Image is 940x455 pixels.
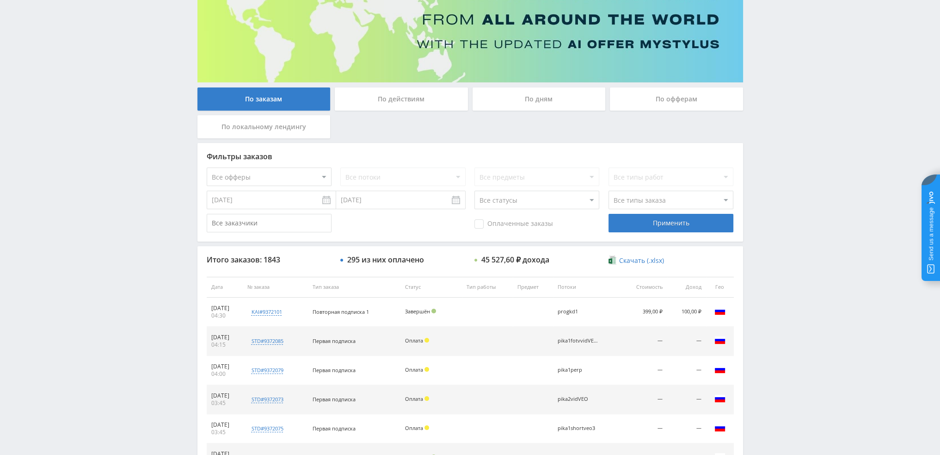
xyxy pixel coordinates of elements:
div: 04:30 [211,312,238,319]
th: Гео [706,277,734,298]
th: Предмет [513,277,553,298]
div: pika1perp [558,367,599,373]
div: 03:45 [211,429,238,436]
div: std#9372075 [251,425,283,432]
div: pika1shortveo3 [558,425,599,431]
span: Первая подписка [313,337,356,344]
span: Холд [424,425,429,430]
td: 100,00 ₽ [667,298,706,327]
th: Доход [667,277,706,298]
div: Фильтры заказов [207,152,734,161]
span: Холд [424,367,429,372]
div: pika1fotvvidVEO3 [558,338,599,344]
th: Потоки [553,277,620,298]
div: 04:15 [211,341,238,349]
input: Все заказчики [207,214,332,232]
div: progkd1 [558,309,599,315]
div: Итого заказов: 1843 [207,256,332,264]
div: pika2vidVEO [558,396,599,402]
img: rus.png [714,364,725,375]
img: rus.png [714,305,725,317]
img: rus.png [714,422,725,433]
span: Первая подписка [313,367,356,374]
img: rus.png [714,393,725,404]
td: — [620,327,667,356]
div: По действиям [335,87,468,111]
span: Первая подписка [313,396,356,403]
div: [DATE] [211,421,238,429]
td: — [620,385,667,414]
div: std#9372085 [251,337,283,345]
span: Холд [424,396,429,401]
td: — [667,356,706,385]
div: kai#9372101 [251,308,282,316]
span: Первая подписка [313,425,356,432]
span: Повторная подписка 1 [313,308,369,315]
div: [DATE] [211,305,238,312]
td: — [620,356,667,385]
div: По локальному лендингу [197,115,331,138]
div: 03:45 [211,399,238,407]
span: Оплата [405,424,423,431]
td: — [667,414,706,443]
span: Холд [424,338,429,343]
span: Оплата [405,366,423,373]
span: Оплата [405,395,423,402]
div: 04:00 [211,370,238,378]
img: xlsx [608,256,616,265]
a: Скачать (.xlsx) [608,256,664,265]
div: [DATE] [211,363,238,370]
span: Скачать (.xlsx) [619,257,664,264]
span: Подтвержден [431,309,436,313]
td: — [620,414,667,443]
th: Тип заказа [308,277,400,298]
td: — [667,327,706,356]
div: Применить [608,214,733,232]
div: 295 из них оплачено [347,256,424,264]
div: По офферам [610,87,743,111]
th: Стоимость [620,277,667,298]
span: Оплаченные заказы [474,219,553,229]
div: 45 527,60 ₽ дохода [481,256,549,264]
div: [DATE] [211,334,238,341]
th: Дата [207,277,243,298]
div: По заказам [197,87,331,111]
span: Оплата [405,337,423,344]
th: № заказа [242,277,307,298]
div: [DATE] [211,392,238,399]
th: Тип работы [462,277,513,298]
th: Статус [400,277,462,298]
td: 399,00 ₽ [620,298,667,327]
td: — [667,385,706,414]
div: std#9372073 [251,396,283,403]
div: По дням [473,87,606,111]
span: Завершён [405,308,430,315]
img: rus.png [714,335,725,346]
div: std#9372079 [251,367,283,374]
